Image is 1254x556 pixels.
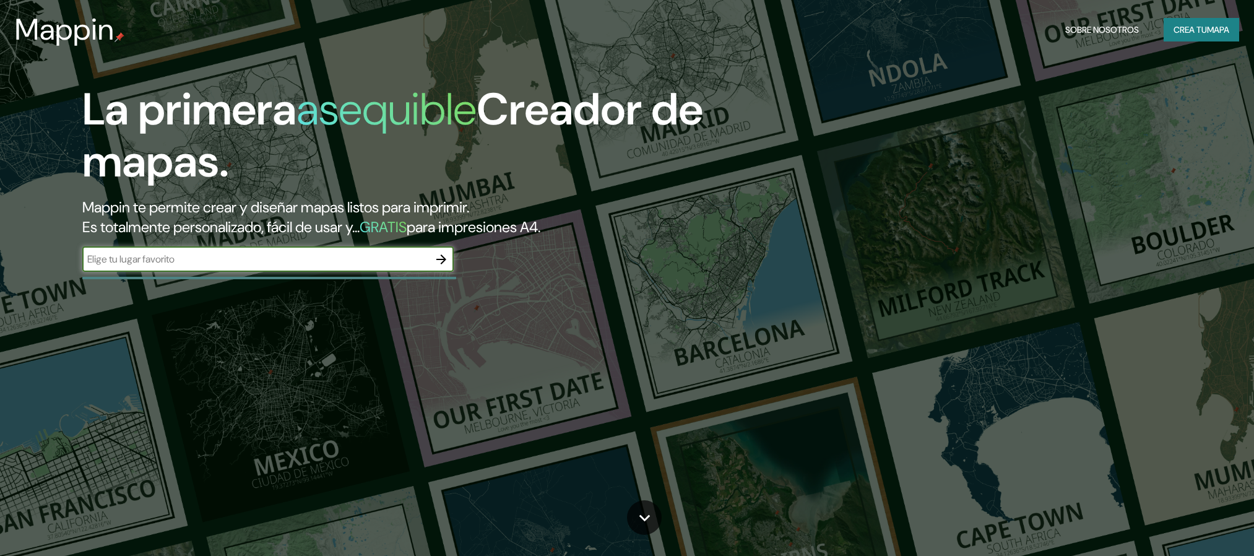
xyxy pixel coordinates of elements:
[82,80,703,190] font: Creador de mapas.
[296,80,477,138] font: asequible
[1164,18,1239,41] button: Crea tumapa
[407,217,540,237] font: para impresiones A4.
[82,252,429,266] input: Elige tu lugar favorito
[82,198,469,217] font: Mappin te permite crear y diseñar mapas listos para imprimir.
[360,217,407,237] font: GRATIS
[1060,18,1144,41] button: Sobre nosotros
[1207,24,1229,35] font: mapa
[115,32,124,42] img: pin de mapeo
[1174,24,1207,35] font: Crea tu
[1144,508,1240,542] iframe: Lanzador de widgets de ayuda
[82,80,296,138] font: La primera
[1065,24,1139,35] font: Sobre nosotros
[82,217,360,237] font: Es totalmente personalizado, fácil de usar y...
[15,10,115,49] font: Mappin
